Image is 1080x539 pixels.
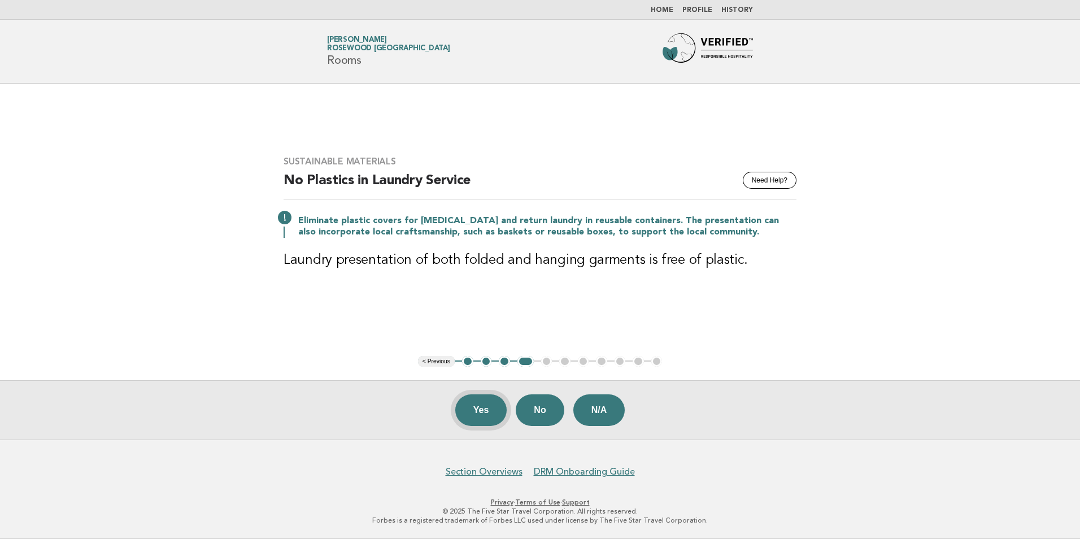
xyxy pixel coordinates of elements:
[721,7,753,14] a: History
[284,156,796,167] h3: Sustainable Materials
[517,356,534,367] button: 4
[534,466,635,477] a: DRM Onboarding Guide
[327,37,450,66] h1: Rooms
[418,356,455,367] button: < Previous
[499,356,510,367] button: 3
[327,36,450,52] a: [PERSON_NAME]Rosewood [GEOGRAPHIC_DATA]
[284,172,796,199] h2: No Plastics in Laundry Service
[491,498,513,506] a: Privacy
[462,356,473,367] button: 1
[743,172,796,189] button: Need Help?
[481,356,492,367] button: 2
[455,394,507,426] button: Yes
[298,215,796,238] p: Eliminate plastic covers for [MEDICAL_DATA] and return laundry in reusable containers. The presen...
[194,498,886,507] p: · ·
[651,7,673,14] a: Home
[562,498,590,506] a: Support
[446,466,522,477] a: Section Overviews
[284,251,796,269] h3: Laundry presentation of both folded and hanging garments is free of plastic.
[194,507,886,516] p: © 2025 The Five Star Travel Corporation. All rights reserved.
[194,516,886,525] p: Forbes is a registered trademark of Forbes LLC used under license by The Five Star Travel Corpora...
[327,45,450,53] span: Rosewood [GEOGRAPHIC_DATA]
[682,7,712,14] a: Profile
[515,498,560,506] a: Terms of Use
[573,394,625,426] button: N/A
[516,394,564,426] button: No
[663,33,753,69] img: Forbes Travel Guide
